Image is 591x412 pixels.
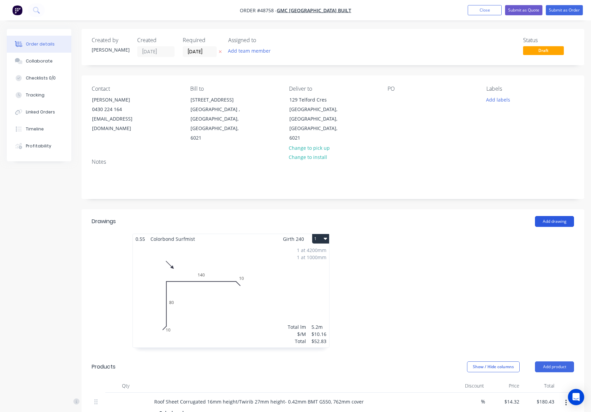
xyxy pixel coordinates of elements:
div: [EMAIL_ADDRESS][DOMAIN_NAME] [92,114,148,133]
button: Submit as Order [546,5,583,15]
button: Add product [535,361,574,372]
button: Add team member [225,46,274,55]
div: 0430 224 164 [92,105,148,114]
span: Order #48758 - [240,7,277,14]
button: Profitability [7,138,71,155]
div: Open Intercom Messenger [568,389,584,405]
button: Add team member [228,46,274,55]
div: Notes [92,159,574,165]
div: $52.83 [311,338,326,345]
button: Submit as Quote [505,5,542,15]
button: 1 [312,234,329,244]
span: Colorbond Surfmist [148,234,198,244]
div: Collaborate [26,58,53,64]
span: % [481,398,485,406]
div: Total lm [288,323,306,330]
div: 01080140101 at 4200mm1 at 1000mmTotal lm$/MTotal5.2m$10.16$52.83 [133,244,329,347]
div: Price [487,379,522,393]
span: Girth 240 [283,234,304,244]
div: Discount [452,379,487,393]
button: Add labels [482,95,514,104]
div: [PERSON_NAME]0430 224 164[EMAIL_ADDRESS][DOMAIN_NAME] [86,95,154,133]
div: Products [92,363,115,371]
button: Checklists 0/0 [7,70,71,87]
div: Order details [26,41,55,47]
div: 5.2m [311,323,326,330]
button: Tracking [7,87,71,104]
div: Drawings [92,217,116,226]
button: Change to install [285,153,331,162]
button: Timeline [7,121,71,138]
div: $/M [288,330,306,338]
div: [GEOGRAPHIC_DATA] , [GEOGRAPHIC_DATA], [GEOGRAPHIC_DATA], 6021 [191,105,247,143]
button: Linked Orders [7,104,71,121]
div: Labels [486,86,574,92]
button: Collaborate [7,53,71,70]
div: 129 Telford Cres[GEOGRAPHIC_DATA], [GEOGRAPHIC_DATA], [GEOGRAPHIC_DATA], 6021 [284,95,352,143]
div: [STREET_ADDRESS][GEOGRAPHIC_DATA] , [GEOGRAPHIC_DATA], [GEOGRAPHIC_DATA], 6021 [185,95,253,143]
button: Order details [7,36,71,53]
div: [PERSON_NAME] [92,46,129,53]
div: Bill to [190,86,278,92]
div: PO [388,86,475,92]
img: Factory [12,5,22,15]
div: Contact [92,86,179,92]
div: $10.16 [311,330,326,338]
div: Deliver to [289,86,377,92]
div: Checklists 0/0 [26,75,56,81]
div: Profitability [26,143,51,149]
div: Roof Sheet Corrugated 16mm height/Twirib 27mm height- 0.42mm BMT G550, 762mm cover [149,397,369,407]
div: Linked Orders [26,109,55,115]
div: Status [523,37,574,43]
div: [GEOGRAPHIC_DATA], [GEOGRAPHIC_DATA], [GEOGRAPHIC_DATA], 6021 [289,105,346,143]
div: [STREET_ADDRESS] [191,95,247,105]
span: 0.55 [133,234,148,244]
div: Qty [105,379,146,393]
button: Show / Hide columns [467,361,520,372]
div: Timeline [26,126,44,132]
div: Created by [92,37,129,43]
div: Tracking [26,92,44,98]
button: Close [468,5,502,15]
span: Draft [523,46,564,55]
div: Total [288,338,306,345]
div: 129 Telford Cres [289,95,346,105]
div: Total [522,379,557,393]
div: 1 at 4200mm [297,247,326,254]
div: Assigned to [228,37,296,43]
button: Add drawing [535,216,574,227]
div: Created [137,37,175,43]
div: Required [183,37,220,43]
button: Change to pick up [285,143,334,152]
a: GMC [GEOGRAPHIC_DATA] Built [277,7,351,14]
div: 1 at 1000mm [297,254,326,261]
div: [PERSON_NAME] [92,95,148,105]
